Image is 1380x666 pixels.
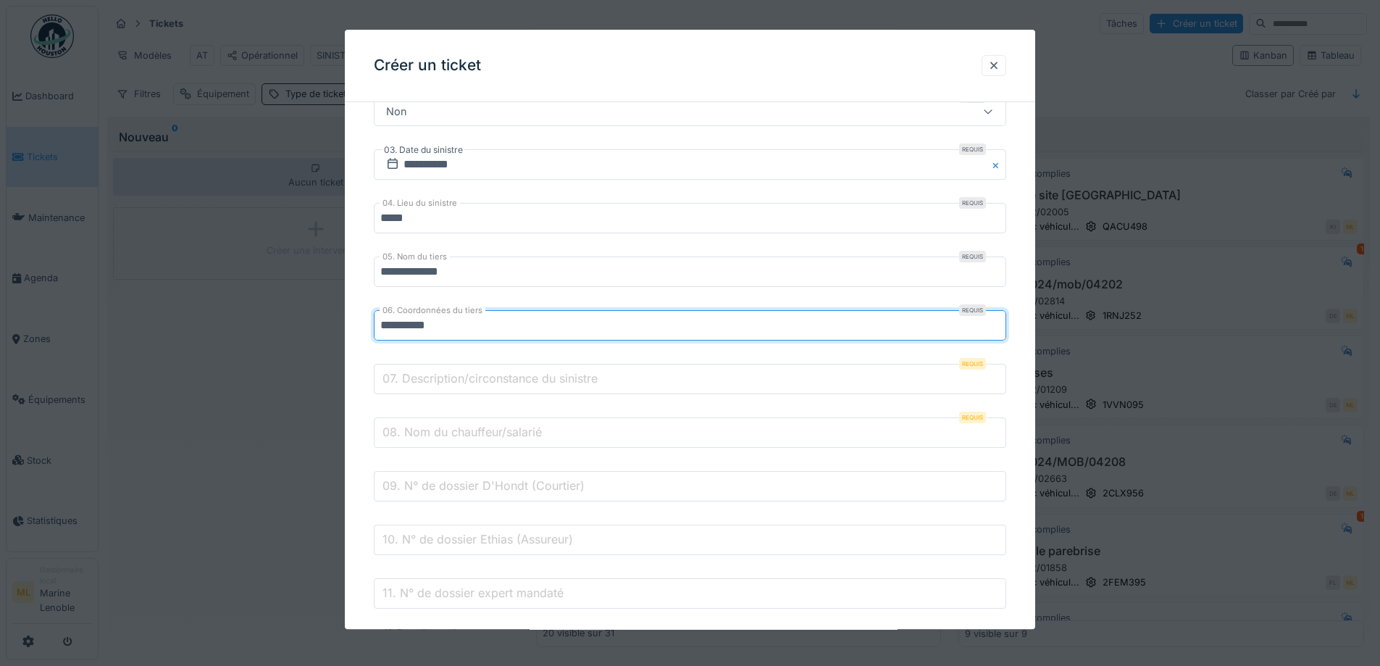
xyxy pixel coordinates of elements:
label: 08. Nom du chauffeur/salarié [380,424,545,441]
label: 04. Lieu du sinistre [380,198,460,210]
label: 02. Remise du constat [380,91,472,103]
label: 05. Nom du tiers [380,251,450,264]
h3: Créer un ticket [374,57,481,75]
div: Requis [959,198,986,209]
div: Requis [959,144,986,156]
div: Requis [959,359,986,370]
button: Close [990,150,1006,180]
div: Requis [959,251,986,263]
div: Non [380,104,413,120]
label: 07. Description/circonstance du sinistre [380,370,601,388]
div: Requis [959,305,986,317]
label: 12. Date d'expertise [382,625,467,641]
label: 03. Date du sinistre [382,143,464,159]
label: 06. Coordonnées du tiers [380,305,485,317]
div: Requis [959,412,986,424]
label: 09. N° de dossier D'Hondt (Courtier) [380,478,587,495]
label: 11. N° de dossier expert mandaté [380,585,566,602]
label: 10. N° de dossier Ethias (Assureur) [380,531,576,549]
